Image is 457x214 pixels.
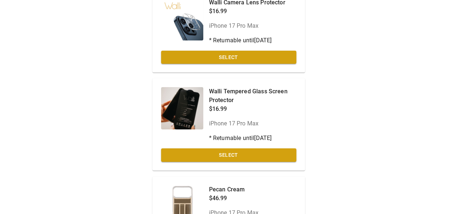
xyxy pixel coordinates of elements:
p: $16.99 [209,105,296,113]
p: $16.99 [209,7,285,16]
p: * Returnable until [DATE] [209,36,285,45]
button: Select [161,148,296,162]
p: iPhone 17 Pro Max [209,22,285,30]
p: * Returnable until [DATE] [209,134,296,143]
p: $46.99 [209,194,272,203]
p: Pecan Cream [209,185,272,194]
p: iPhone 17 Pro Max [209,119,296,128]
p: Walli Tempered Glass Screen Protector [209,87,296,105]
button: Select [161,51,296,64]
